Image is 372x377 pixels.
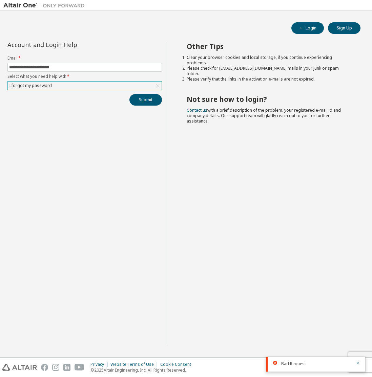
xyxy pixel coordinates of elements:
[187,55,348,66] li: Clear your browser cookies and local storage, if you continue experiencing problems.
[8,82,53,89] div: I forgot my password
[187,107,341,124] span: with a brief description of the problem, your registered e-mail id and company details. Our suppo...
[187,107,207,113] a: Contact us
[7,74,162,79] label: Select what you need help with
[281,361,306,367] span: Bad Request
[187,76,348,82] li: Please verify that the links in the activation e-mails are not expired.
[90,367,195,373] p: © 2025 Altair Engineering, Inc. All Rights Reserved.
[187,42,348,51] h2: Other Tips
[7,42,131,47] div: Account and Login Help
[129,94,162,106] button: Submit
[160,362,195,367] div: Cookie Consent
[2,364,37,371] img: altair_logo.svg
[8,82,162,90] div: I forgot my password
[110,362,160,367] div: Website Terms of Use
[187,95,348,104] h2: Not sure how to login?
[90,362,110,367] div: Privacy
[41,364,48,371] img: facebook.svg
[52,364,59,371] img: instagram.svg
[3,2,88,9] img: Altair One
[291,22,324,34] button: Login
[75,364,84,371] img: youtube.svg
[328,22,360,34] button: Sign Up
[7,56,162,61] label: Email
[187,66,348,76] li: Please check for [EMAIL_ADDRESS][DOMAIN_NAME] mails in your junk or spam folder.
[63,364,70,371] img: linkedin.svg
